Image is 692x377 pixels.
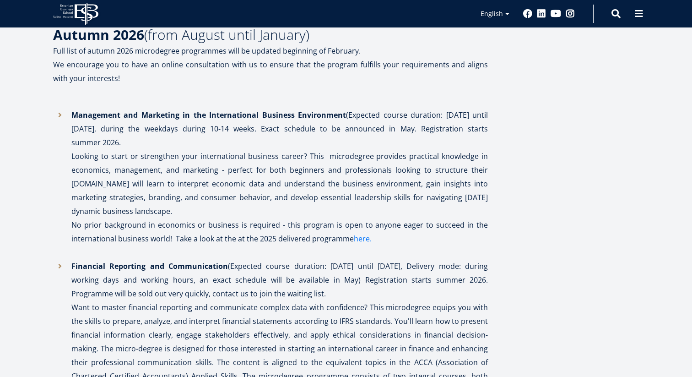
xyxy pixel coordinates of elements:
[566,9,575,18] a: Instagram
[71,110,346,120] strong: Management and Marketing in the International Business Environment
[523,9,532,18] a: Facebook
[71,261,228,271] strong: Financial Reporting and Communication
[53,44,488,85] p: Full list of autumn 2026 microdegree programmes will be updated beginning of February. We encoura...
[551,9,561,18] a: Youtube
[144,25,309,44] span: (from August until January)
[354,232,372,246] a: here.
[53,25,144,44] strong: Autumn 2026
[537,9,546,18] a: Linkedin
[53,108,488,259] li: (Expected course duration: [DATE] until [DATE], during the weekdays during 10-14 weeks. Exact sch...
